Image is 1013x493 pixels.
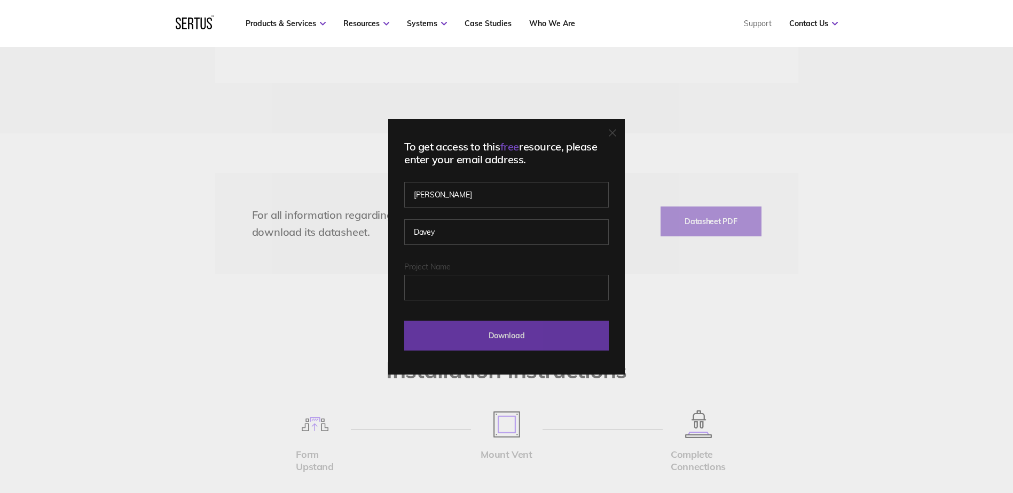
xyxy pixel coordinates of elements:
[744,19,772,28] a: Support
[500,140,519,153] span: free
[404,262,451,272] span: Project Name
[465,19,512,28] a: Case Studies
[407,19,447,28] a: Systems
[529,19,575,28] a: Who We Are
[343,19,389,28] a: Resources
[789,19,838,28] a: Contact Us
[821,369,1013,493] iframe: Chat Widget
[404,182,609,208] input: First name*
[404,140,609,166] div: To get access to this resource, please enter your email address.
[404,219,609,245] input: Last name*
[246,19,326,28] a: Products & Services
[404,321,609,351] input: Download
